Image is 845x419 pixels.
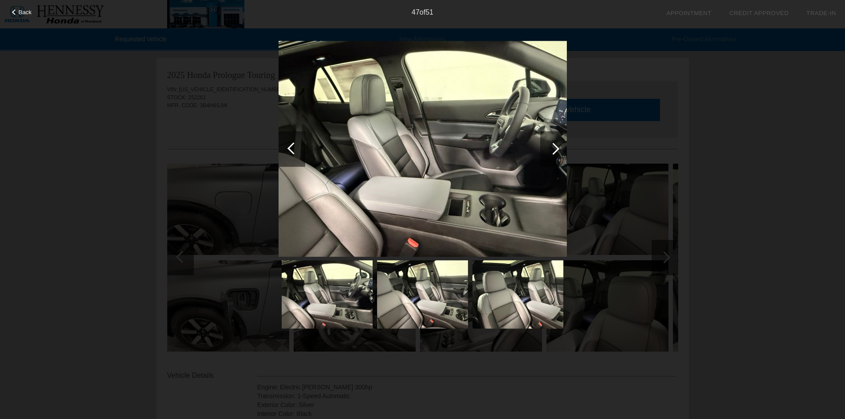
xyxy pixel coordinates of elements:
img: 3f16f0d7-7465-404f-8c89-f031efebc22e.jpeg [377,260,468,329]
img: 578226f9-6009-4fe4-968b-e433b9c32c71.jpeg [282,260,373,329]
a: Trade-In [806,10,836,16]
span: 51 [425,8,433,16]
span: 47 [412,8,420,16]
a: Credit Approved [729,10,789,16]
span: Back [19,9,32,16]
a: Appointment [666,10,711,16]
img: 578226f9-6009-4fe4-968b-e433b9c32c71.jpeg [279,41,567,257]
img: 69cfc76d-71c3-4fb3-a8e5-a8aa4404d5bc.jpeg [472,260,563,329]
